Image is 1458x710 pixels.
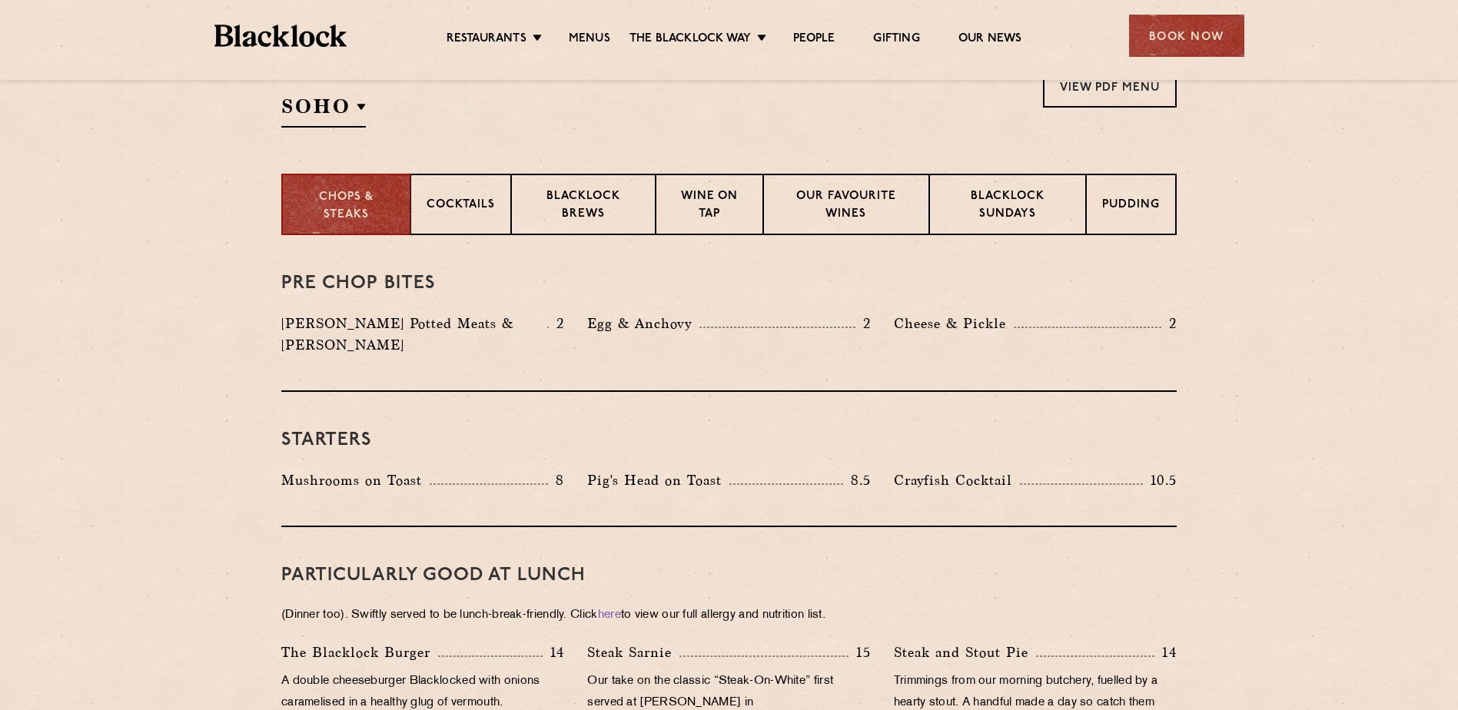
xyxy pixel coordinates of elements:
p: 2 [549,314,564,333]
p: Blacklock Brews [527,188,639,224]
a: People [793,32,835,48]
p: Blacklock Sundays [945,188,1070,224]
p: Our favourite wines [779,188,912,224]
p: 2 [1161,314,1177,333]
a: The Blacklock Way [629,32,751,48]
p: Crayfish Cocktail [894,469,1020,491]
p: 15 [849,642,871,662]
a: View PDF Menu [1043,65,1177,108]
a: here [598,609,621,621]
p: 8.5 [843,470,871,490]
p: 8 [548,470,564,490]
h3: Pre Chop Bites [281,274,1177,294]
p: The Blacklock Burger [281,642,438,663]
img: BL_Textured_Logo-footer-cropped.svg [214,25,347,47]
p: 14 [543,642,565,662]
h3: Starters [281,430,1177,450]
p: 10.5 [1143,470,1177,490]
p: [PERSON_NAME] Potted Meats & [PERSON_NAME] [281,313,547,356]
a: Our News [958,32,1022,48]
a: Restaurants [447,32,526,48]
p: Cocktails [427,197,495,216]
h2: SOHO [281,93,366,128]
p: Steak Sarnie [587,642,679,663]
p: 14 [1154,642,1177,662]
p: Chops & Steaks [298,189,394,224]
p: Steak and Stout Pie [894,642,1036,663]
p: Egg & Anchovy [587,313,699,334]
p: 2 [855,314,871,333]
p: Mushrooms on Toast [281,469,430,491]
h3: PARTICULARLY GOOD AT LUNCH [281,566,1177,586]
p: Pig's Head on Toast [587,469,729,491]
a: Menus [569,32,610,48]
p: Cheese & Pickle [894,313,1014,334]
a: Gifting [873,32,919,48]
p: Wine on Tap [672,188,747,224]
p: Pudding [1102,197,1160,216]
div: Book Now [1129,15,1244,57]
p: (Dinner too). Swiftly served to be lunch-break-friendly. Click to view our full allergy and nutri... [281,605,1177,626]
